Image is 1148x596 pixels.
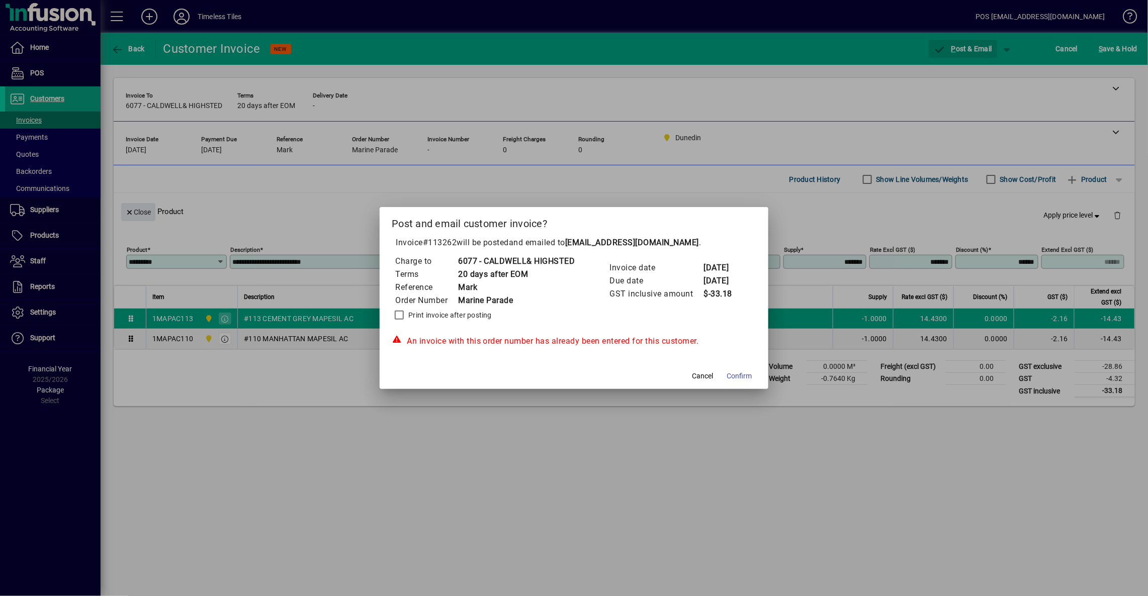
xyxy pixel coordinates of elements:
td: GST inclusive amount [609,287,703,301]
span: and emailed to [509,238,699,247]
td: Order Number [395,294,458,307]
td: Terms [395,268,458,281]
td: Charge to [395,255,458,268]
h2: Post and email customer invoice? [380,207,768,236]
button: Cancel [687,367,719,385]
td: Due date [609,274,703,287]
div: An invoice with this order number has already been entered for this customer. [392,335,756,347]
td: Marine Parade [458,294,575,307]
td: 20 days after EOM [458,268,575,281]
label: Print invoice after posting [406,310,492,320]
td: 6077 - CALDWELL& HIGHSTED [458,255,575,268]
span: #113262 [423,238,457,247]
td: [DATE] [703,261,744,274]
button: Confirm [723,367,756,385]
td: [DATE] [703,274,744,287]
b: [EMAIL_ADDRESS][DOMAIN_NAME] [565,238,699,247]
td: Invoice date [609,261,703,274]
span: Cancel [692,371,714,381]
td: Mark [458,281,575,294]
td: $-33.18 [703,287,744,301]
td: Reference [395,281,458,294]
span: Confirm [727,371,752,381]
p: Invoice will be posted . [392,237,756,249]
